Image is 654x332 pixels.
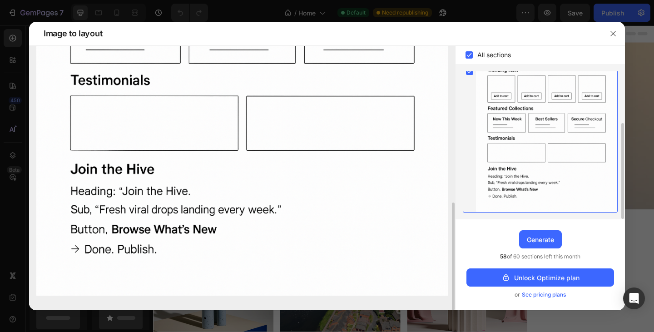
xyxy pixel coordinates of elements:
h2: Trend Hive [7,62,538,94]
span: See pricing plans [522,290,566,299]
span: Image to layout [44,28,102,39]
div: Generate [527,235,554,244]
span: All sections [477,50,511,60]
div: or [466,290,614,299]
p: Shop Trending [243,141,302,152]
div: Open Intercom Messenger [623,287,645,309]
button: Unlock Optimize plan [466,268,614,287]
span: 58 [500,253,507,260]
a: Shop Trending [233,135,312,157]
p: TikTok & beyond [8,115,537,127]
div: Unlock Optimize plan [501,273,580,282]
span: of 60 sections left this month [500,252,580,261]
button: Generate [519,230,562,248]
p: Hand-picked viral products blowing up on [8,103,537,115]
